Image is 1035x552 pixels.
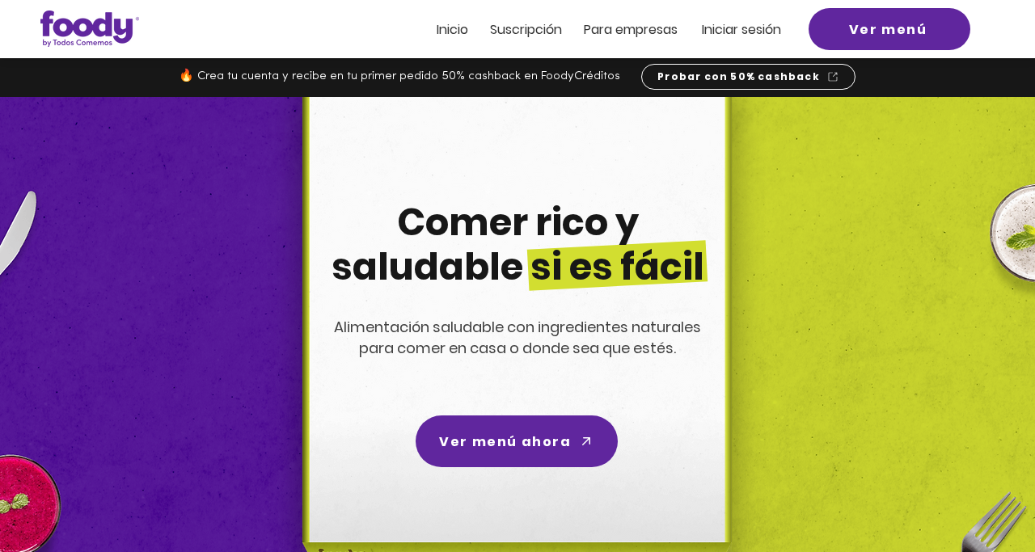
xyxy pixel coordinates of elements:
[849,19,927,40] span: Ver menú
[702,23,781,36] a: Iniciar sesión
[657,70,820,84] span: Probar con 50% cashback
[179,70,620,82] span: 🔥 Crea tu cuenta y recibe en tu primer pedido 50% cashback en FoodyCréditos
[334,317,701,358] span: Alimentación saludable con ingredientes naturales para comer en casa o donde sea que estés.
[941,458,1019,536] iframe: Messagebird Livechat Widget
[641,64,855,90] a: Probar con 50% cashback
[40,11,139,47] img: Logo_Foody V2.0.0 (3).png
[584,23,678,36] a: Para empresas
[809,8,970,50] a: Ver menú
[599,20,678,39] span: ra empresas
[332,196,704,293] span: Comer rico y saludable si es fácil
[437,23,468,36] a: Inicio
[416,415,618,467] a: Ver menú ahora
[584,20,599,39] span: Pa
[437,20,468,39] span: Inicio
[490,20,562,39] span: Suscripción
[439,432,571,452] span: Ver menú ahora
[490,23,562,36] a: Suscripción
[702,20,781,39] span: Iniciar sesión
